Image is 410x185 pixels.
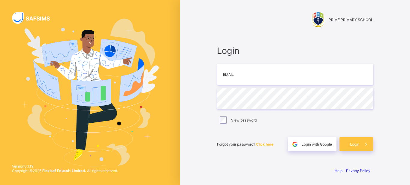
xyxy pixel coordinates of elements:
[302,142,332,146] span: Login with Google
[231,118,257,122] label: View password
[12,164,118,168] span: Version 0.1.19
[346,168,370,173] a: Privacy Policy
[217,142,273,146] span: Forgot your password?
[335,168,342,173] a: Help
[329,17,373,22] span: PRIME PRIMARY SCHOOL
[12,12,57,24] img: SAFSIMS Logo
[217,45,373,56] span: Login
[256,142,273,146] a: Click here
[21,19,158,167] img: Hero Image
[12,168,118,173] span: Copyright © 2025 All rights reserved.
[350,142,359,146] span: Login
[291,141,298,148] img: google.396cfc9801f0270233282035f929180a.svg
[42,168,86,173] strong: Flexisaf Edusoft Limited.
